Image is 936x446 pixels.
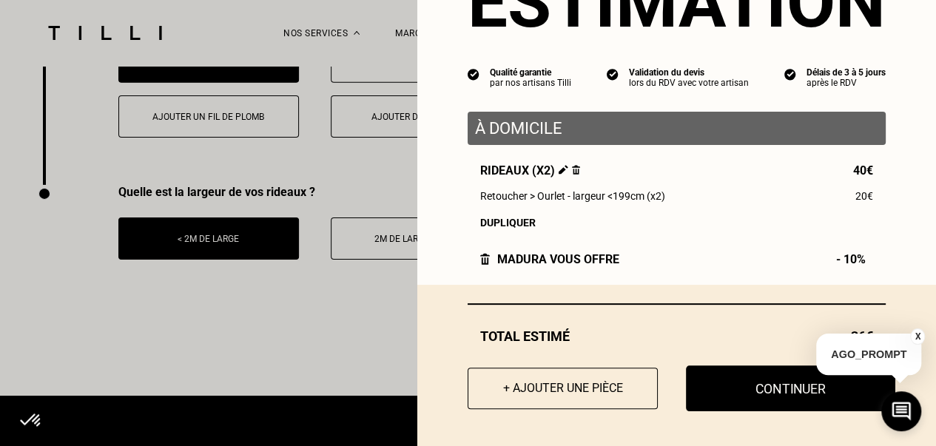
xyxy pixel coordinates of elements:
[855,190,873,202] span: 20€
[468,328,886,344] div: Total estimé
[468,368,658,409] button: + Ajouter une pièce
[629,78,749,88] div: lors du RDV avec votre artisan
[480,252,619,266] div: Madura vous offre
[607,67,619,81] img: icon list info
[480,163,580,178] span: Rideaux (x2)
[784,67,796,81] img: icon list info
[572,165,580,175] img: Supprimer
[490,67,571,78] div: Qualité garantie
[807,78,886,88] div: après le RDV
[910,328,925,345] button: X
[807,67,886,78] div: Délais de 3 à 5 jours
[468,67,479,81] img: icon list info
[836,252,873,266] span: - 10%
[475,119,878,138] p: À domicile
[686,365,895,411] button: Continuer
[480,190,665,202] span: Retoucher > Ourlet - largeur <199cm (x2)
[490,78,571,88] div: par nos artisans Tilli
[816,334,921,375] p: AGO_PROMPT
[853,163,873,178] span: 40€
[480,217,873,229] div: Dupliquer
[629,67,749,78] div: Validation du devis
[559,165,568,175] img: Éditer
